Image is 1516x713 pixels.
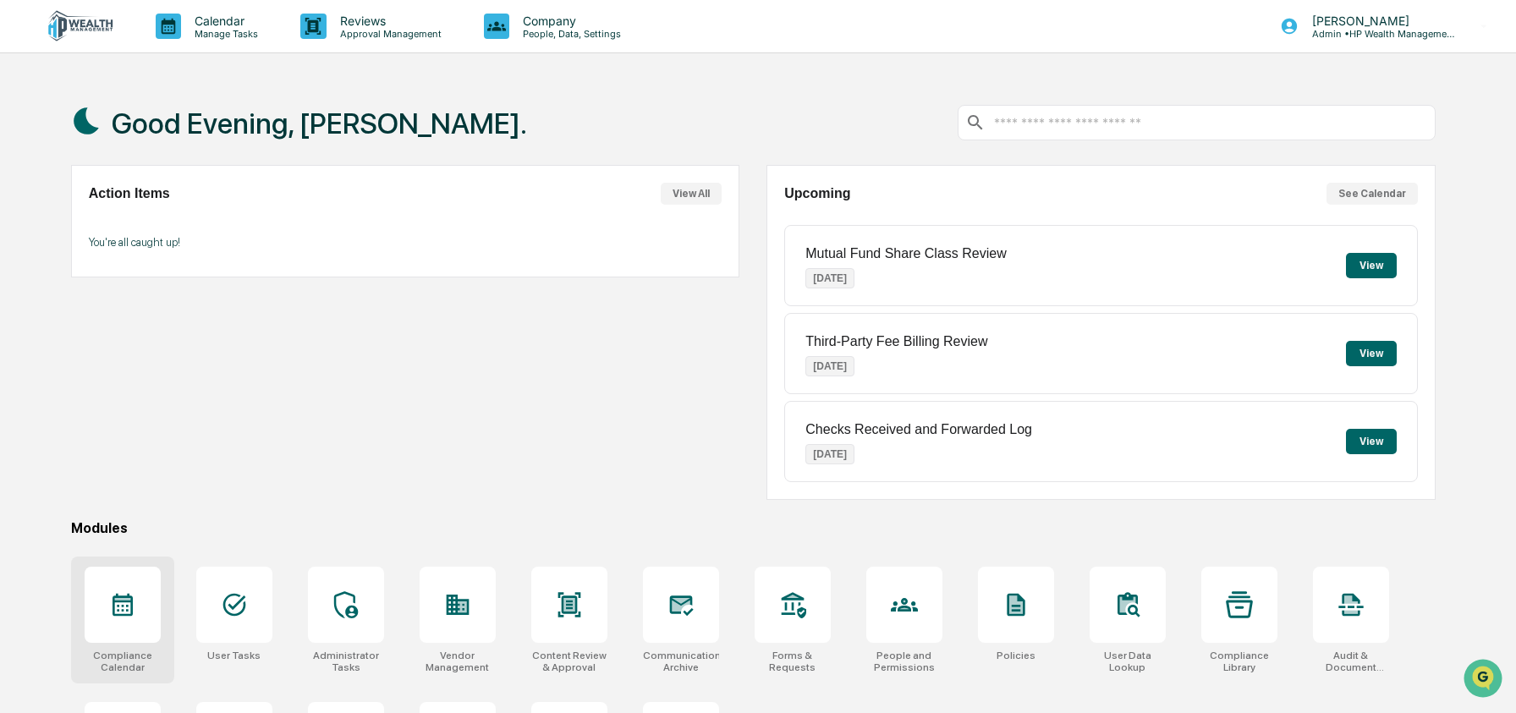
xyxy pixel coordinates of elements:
div: Content Review & Approval [531,650,607,673]
p: People, Data, Settings [509,28,629,40]
div: Administrator Tasks [308,650,384,673]
div: Modules [71,520,1436,536]
p: [DATE] [805,356,854,376]
p: Third-Party Fee Billing Review [805,334,987,349]
p: Company [509,14,629,28]
div: 🗄️ [123,215,136,228]
h1: Good Evening, [PERSON_NAME]. [112,107,527,140]
div: We're offline, we'll be back soon [58,146,221,160]
img: logo [41,10,122,42]
div: User Data Lookup [1090,650,1166,673]
a: 🔎Data Lookup [10,239,113,269]
button: View [1346,341,1397,366]
div: 🖐️ [17,215,30,228]
button: View All [661,183,722,205]
p: [DATE] [805,444,854,464]
span: Attestations [140,213,210,230]
div: Communications Archive [643,650,719,673]
button: See Calendar [1326,183,1418,205]
a: 🗄️Attestations [116,206,217,237]
span: Pylon [168,287,205,299]
div: Compliance Calendar [85,650,161,673]
div: Audit & Document Logs [1313,650,1389,673]
div: Compliance Library [1201,650,1277,673]
p: [DATE] [805,268,854,288]
img: 1746055101610-c473b297-6a78-478c-a979-82029cc54cd1 [17,129,47,160]
div: User Tasks [207,650,261,661]
div: Start new chat [58,129,277,146]
p: You're all caught up! [89,236,722,249]
p: Mutual Fund Share Class Review [805,246,1006,261]
div: People and Permissions [866,650,942,673]
span: Preclearance [34,213,109,230]
p: Checks Received and Forwarded Log [805,422,1032,437]
p: Approval Management [327,28,450,40]
div: Policies [997,650,1035,661]
span: Data Lookup [34,245,107,262]
div: Forms & Requests [755,650,831,673]
button: View [1346,429,1397,454]
a: Powered byPylon [119,286,205,299]
p: Calendar [181,14,266,28]
p: How can we help? [17,36,308,63]
button: Start new chat [288,134,308,155]
p: Reviews [327,14,450,28]
p: Manage Tasks [181,28,266,40]
iframe: Open customer support [1462,657,1508,703]
h2: Upcoming [784,186,850,201]
button: View [1346,253,1397,278]
div: Vendor Management [420,650,496,673]
a: 🖐️Preclearance [10,206,116,237]
div: 🔎 [17,247,30,261]
p: [PERSON_NAME] [1299,14,1456,28]
p: Admin • HP Wealth Management, LLC [1299,28,1456,40]
h2: Action Items [89,186,170,201]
